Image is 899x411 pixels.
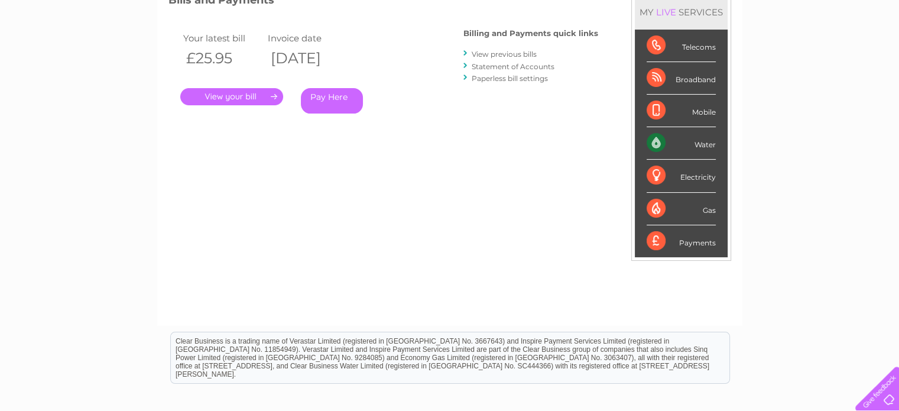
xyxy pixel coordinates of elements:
a: Water [691,50,713,59]
img: logo.png [31,31,92,67]
div: Clear Business is a trading name of Verastar Limited (registered in [GEOGRAPHIC_DATA] No. 3667643... [171,7,729,57]
div: Mobile [647,95,716,127]
a: Log out [860,50,888,59]
a: Blog [796,50,813,59]
a: Telecoms [754,50,789,59]
a: Paperless bill settings [472,74,548,83]
a: Contact [820,50,849,59]
th: [DATE] [265,46,350,70]
div: Gas [647,193,716,225]
div: Telecoms [647,30,716,62]
div: Water [647,127,716,160]
a: Statement of Accounts [472,62,554,71]
td: Your latest bill [180,30,265,46]
td: Invoice date [265,30,350,46]
div: Electricity [647,160,716,192]
a: 0333 014 3131 [676,6,758,21]
a: . [180,88,283,105]
h4: Billing and Payments quick links [463,29,598,38]
a: Pay Here [301,88,363,114]
div: Broadband [647,62,716,95]
a: Energy [721,50,747,59]
div: Payments [647,225,716,257]
th: £25.95 [180,46,265,70]
div: LIVE [654,7,679,18]
a: View previous bills [472,50,537,59]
